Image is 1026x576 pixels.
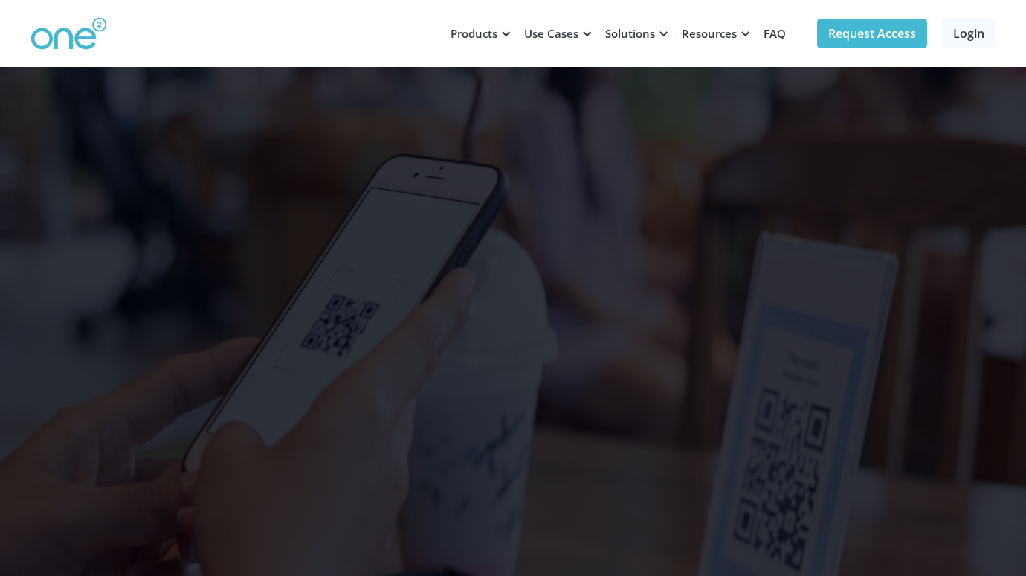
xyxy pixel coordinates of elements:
a: Login [942,19,996,48]
a: FAQ [755,11,795,56]
div: Solutions [605,26,655,41]
img: One2 Logo [30,17,107,51]
div: Products [451,26,497,41]
div: Use Cases [524,26,578,41]
div: Resources [682,26,737,41]
a: Request Access [817,19,927,48]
